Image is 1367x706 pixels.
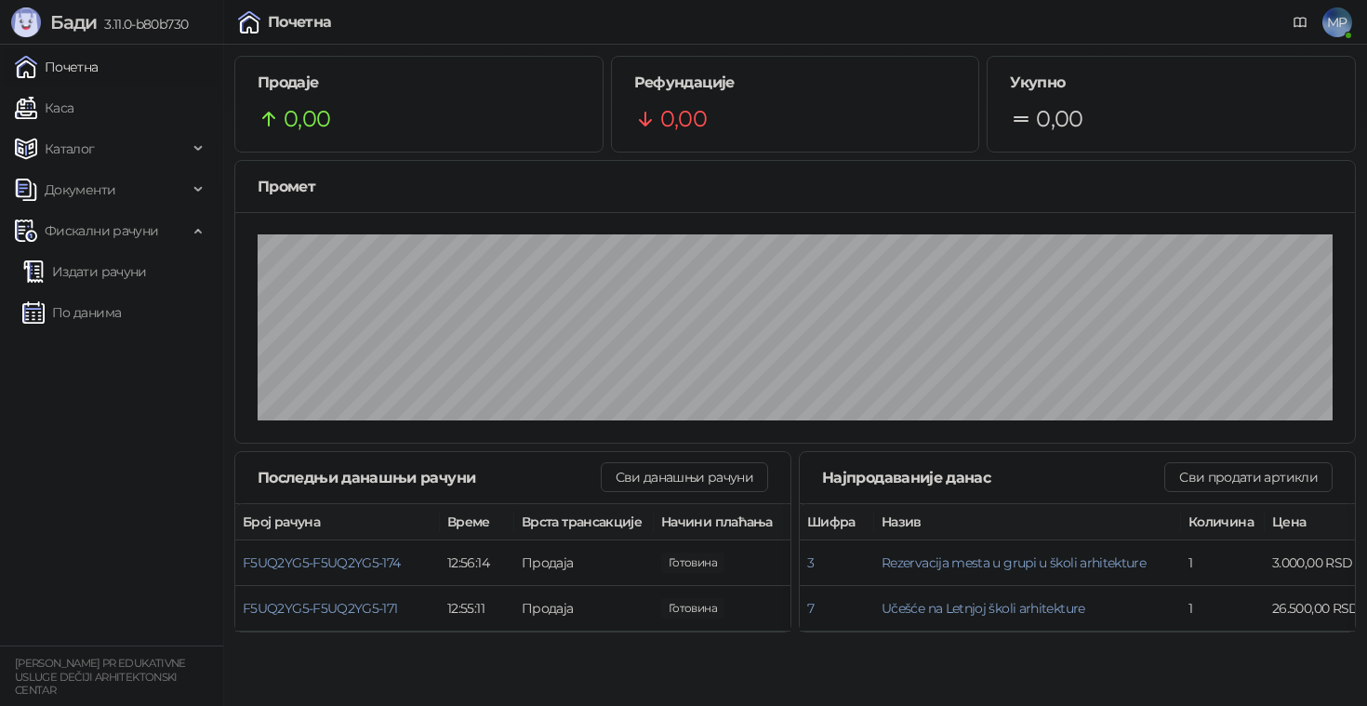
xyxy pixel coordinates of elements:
[15,89,73,127] a: Каса
[284,101,330,137] span: 0,00
[807,600,814,617] button: 7
[11,7,41,37] img: Logo
[807,554,814,571] button: 3
[1010,72,1333,94] h5: Укупно
[514,586,654,632] td: Продаја
[243,554,401,571] button: F5UQ2YG5-F5UQ2YG5-174
[1285,7,1315,37] a: Документација
[1181,586,1265,632] td: 1
[235,504,440,540] th: Број рачуна
[514,540,654,586] td: Продаја
[15,48,99,86] a: Почетна
[661,598,724,619] span: 0,00
[243,600,398,617] button: F5UQ2YG5-F5UQ2YG5-171
[97,16,188,33] span: 3.11.0-b80b730
[660,101,707,137] span: 0,00
[800,504,874,540] th: Шифра
[15,657,186,697] small: [PERSON_NAME] PR EDUKATIVNE USLUGE DEČIJI ARHITEKTONSKI CENTAR
[45,212,158,249] span: Фискални рачуни
[268,15,332,30] div: Почетна
[654,504,840,540] th: Начини плаћања
[1181,504,1265,540] th: Количина
[22,294,121,331] a: По данима
[45,130,95,167] span: Каталог
[22,253,147,290] a: Издати рачуни
[601,462,768,492] button: Сви данашњи рачуни
[661,553,724,573] span: 0,00
[440,504,514,540] th: Време
[874,504,1181,540] th: Назив
[258,175,1333,198] div: Промет
[882,554,1146,571] button: Rezervacija mesta u grupi u školi arhitekture
[514,504,654,540] th: Врста трансакције
[258,466,601,489] div: Последњи данашњи рачуни
[440,540,514,586] td: 12:56:14
[634,72,957,94] h5: Рефундације
[45,171,115,208] span: Документи
[50,11,97,33] span: Бади
[882,600,1085,617] button: Učešće na Letnjoj školi arhitekture
[258,72,580,94] h5: Продаје
[1181,540,1265,586] td: 1
[440,586,514,632] td: 12:55:11
[822,466,1164,489] div: Најпродаваније данас
[1036,101,1082,137] span: 0,00
[1164,462,1333,492] button: Сви продати артикли
[1322,7,1352,37] span: MP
